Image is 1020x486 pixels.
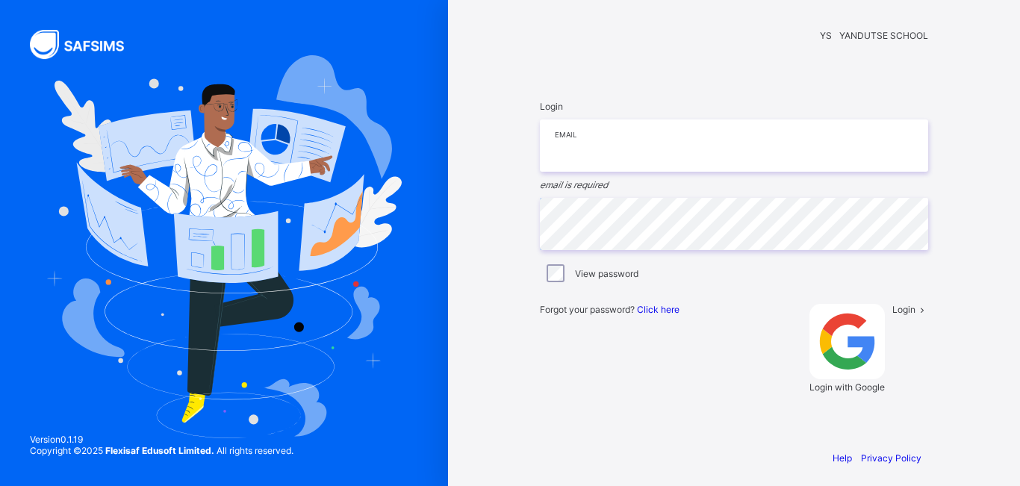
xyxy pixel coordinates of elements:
img: SAFSIMS Logo [30,30,142,59]
a: Click here [637,304,680,315]
a: Help [833,452,852,464]
img: google.396cfc9801f0270233282035f929180a.svg [809,304,885,379]
span: Login with Google [809,381,885,393]
em: email is required [540,179,608,190]
a: Privacy Policy [861,452,921,464]
span: Forgot your password? [540,304,680,315]
img: Hero Image [46,55,402,437]
span: Login [892,304,915,315]
span: Login [540,101,563,112]
strong: Flexisaf Edusoft Limited. [105,445,214,456]
span: YS [820,30,832,41]
span: Copyright © 2025 All rights reserved. [30,445,293,456]
span: Version 0.1.19 [30,434,293,445]
span: YANDUTSE SCHOOL [839,30,928,41]
label: View password [575,268,638,279]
